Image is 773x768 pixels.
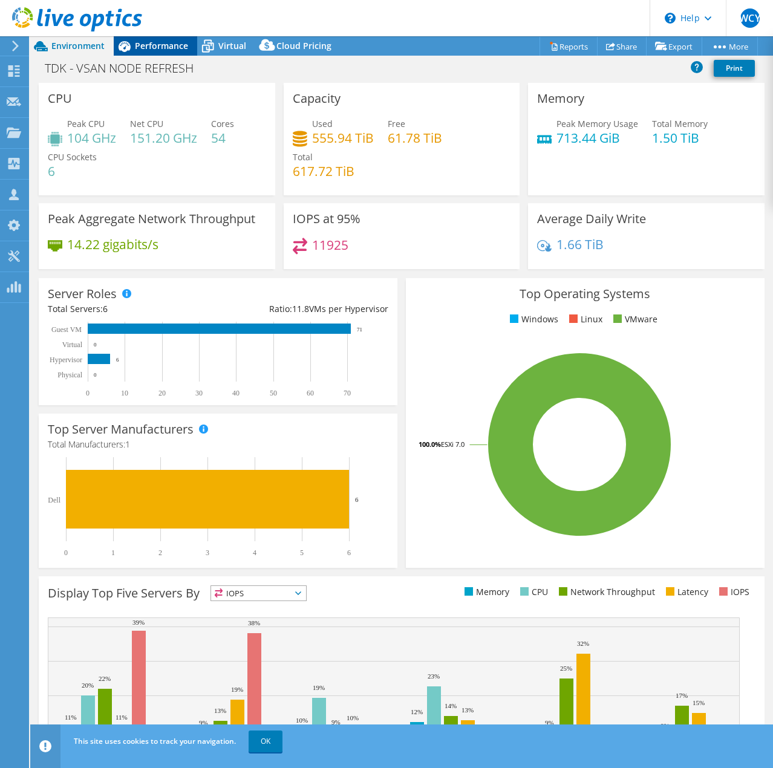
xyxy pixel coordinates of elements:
[537,92,584,105] h3: Memory
[65,714,77,721] text: 11%
[300,548,304,557] text: 5
[94,342,97,348] text: 0
[253,548,256,557] text: 4
[130,131,197,145] h4: 151.20 GHz
[39,62,212,75] h1: TDK - VSAN NODE REFRESH
[344,389,351,397] text: 70
[566,313,602,326] li: Linux
[462,585,509,599] li: Memory
[111,548,115,557] text: 1
[292,303,309,314] span: 11.8
[48,438,388,451] h4: Total Manufacturers:
[232,389,240,397] text: 40
[556,238,604,251] h4: 1.66 TiB
[355,496,359,503] text: 6
[64,548,68,557] text: 0
[51,325,82,334] text: Guest VM
[556,131,638,145] h4: 713.44 GiB
[218,40,246,51] span: Virtual
[441,440,465,449] tspan: ESXi 7.0
[99,675,111,682] text: 22%
[714,60,755,77] a: Print
[428,672,440,680] text: 23%
[62,340,83,349] text: Virtual
[716,585,749,599] li: IOPS
[48,287,117,301] h3: Server Roles
[646,37,702,56] a: Export
[132,619,145,626] text: 39%
[347,714,359,721] text: 10%
[537,212,646,226] h3: Average Daily Write
[388,118,405,129] span: Free
[48,92,72,105] h3: CPU
[652,118,708,129] span: Total Memory
[48,302,218,316] div: Total Servers:
[665,13,676,24] svg: \n
[211,586,306,600] span: IOPS
[331,718,341,726] text: 9%
[158,389,166,397] text: 20
[48,423,194,436] h3: Top Server Manufacturers
[293,92,341,105] h3: Capacity
[74,736,236,746] span: This site uses cookies to track your navigation.
[231,686,243,693] text: 19%
[116,714,128,721] text: 11%
[545,719,554,726] text: 9%
[388,131,442,145] h4: 61.78 TiB
[48,164,97,178] h4: 6
[676,692,688,699] text: 17%
[411,708,423,715] text: 12%
[50,356,82,364] text: Hypervisor
[248,619,260,626] text: 38%
[347,548,351,557] text: 6
[48,212,255,226] h3: Peak Aggregate Network Throughput
[199,719,208,726] text: 9%
[312,131,374,145] h4: 555.94 TiB
[312,118,333,129] span: Used
[365,723,374,730] text: 8%
[82,682,94,689] text: 20%
[276,40,331,51] span: Cloud Pricing
[597,37,647,56] a: Share
[307,389,314,397] text: 60
[296,717,308,724] text: 10%
[415,287,755,301] h3: Top Operating Systems
[702,37,758,56] a: More
[103,303,108,314] span: 6
[660,722,670,729] text: 8%
[67,238,158,251] h4: 14.22 gigabits/s
[206,548,209,557] text: 3
[218,302,388,316] div: Ratio: VMs per Hypervisor
[507,313,558,326] li: Windows
[293,212,360,226] h3: IOPS at 95%
[116,357,119,363] text: 6
[270,389,277,397] text: 50
[560,665,572,672] text: 25%
[445,702,457,709] text: 14%
[740,8,760,28] span: WCY
[48,496,60,504] text: Dell
[249,731,282,752] a: OK
[663,585,708,599] li: Latency
[293,164,354,178] h4: 617.72 TiB
[610,313,657,326] li: VMware
[57,371,82,379] text: Physical
[125,438,130,450] span: 1
[312,238,348,252] h4: 11925
[48,151,97,163] span: CPU Sockets
[158,548,162,557] text: 2
[86,389,90,397] text: 0
[517,585,548,599] li: CPU
[540,37,598,56] a: Reports
[67,131,116,145] h4: 104 GHz
[419,440,441,449] tspan: 100.0%
[577,640,589,647] text: 32%
[130,118,163,129] span: Net CPU
[293,151,313,163] span: Total
[195,389,203,397] text: 30
[652,131,708,145] h4: 1.50 TiB
[313,684,325,691] text: 19%
[693,699,705,706] text: 15%
[67,118,105,129] span: Peak CPU
[556,585,655,599] li: Network Throughput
